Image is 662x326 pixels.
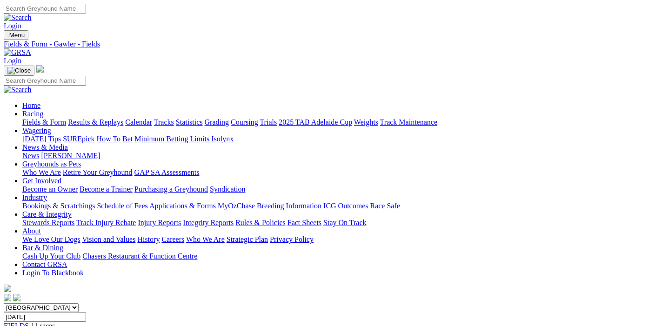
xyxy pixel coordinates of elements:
a: Strategic Plan [227,235,268,243]
div: Industry [22,202,658,210]
div: Get Involved [22,185,658,193]
a: Who We Are [186,235,225,243]
div: Bar & Dining [22,252,658,260]
a: Industry [22,193,47,201]
img: Close [7,67,31,74]
div: News & Media [22,152,658,160]
a: SUREpick [63,135,94,143]
a: Bookings & Scratchings [22,202,95,210]
a: News [22,152,39,160]
a: Trials [260,118,277,126]
img: logo-grsa-white.png [36,65,44,73]
a: Breeding Information [257,202,321,210]
a: Become an Owner [22,185,78,193]
a: Track Maintenance [380,118,437,126]
a: Wagering [22,126,51,134]
div: Care & Integrity [22,219,658,227]
a: 2025 TAB Adelaide Cup [279,118,352,126]
a: Calendar [125,118,152,126]
img: Search [4,86,32,94]
a: Injury Reports [138,219,181,226]
a: Applications & Forms [149,202,216,210]
span: Menu [9,32,25,39]
a: GAP SA Assessments [134,168,200,176]
a: Schedule of Fees [97,202,147,210]
a: [DATE] Tips [22,135,61,143]
a: Syndication [210,185,245,193]
button: Toggle navigation [4,66,34,76]
button: Toggle navigation [4,30,28,40]
a: Integrity Reports [183,219,234,226]
a: Care & Integrity [22,210,72,218]
input: Select date [4,312,86,322]
div: Greyhounds as Pets [22,168,658,177]
a: Fact Sheets [288,219,321,226]
a: Login [4,22,21,30]
a: Cash Up Your Club [22,252,80,260]
a: Login [4,57,21,65]
a: Racing [22,110,43,118]
img: Search [4,13,32,22]
a: Isolynx [211,135,234,143]
a: How To Bet [97,135,133,143]
a: Fields & Form - Gawler - Fields [4,40,658,48]
a: History [137,235,160,243]
input: Search [4,4,86,13]
a: Track Injury Rebate [76,219,136,226]
a: Stay On Track [323,219,366,226]
a: Bar & Dining [22,244,63,252]
a: MyOzChase [218,202,255,210]
a: [PERSON_NAME] [41,152,100,160]
a: Who We Are [22,168,61,176]
a: Results & Replays [68,118,123,126]
a: Retire Your Greyhound [63,168,133,176]
a: Rules & Policies [235,219,286,226]
a: Become a Trainer [80,185,133,193]
img: facebook.svg [4,294,11,301]
img: GRSA [4,48,31,57]
a: Weights [354,118,378,126]
a: Vision and Values [82,235,135,243]
a: Grading [205,118,229,126]
a: Privacy Policy [270,235,314,243]
a: Careers [161,235,184,243]
a: About [22,227,41,235]
img: twitter.svg [13,294,20,301]
a: Tracks [154,118,174,126]
a: Minimum Betting Limits [134,135,209,143]
a: Stewards Reports [22,219,74,226]
a: Contact GRSA [22,260,67,268]
div: About [22,235,658,244]
a: News & Media [22,143,68,151]
div: Racing [22,118,658,126]
a: We Love Our Dogs [22,235,80,243]
a: ICG Outcomes [323,202,368,210]
a: Fields & Form [22,118,66,126]
img: logo-grsa-white.png [4,285,11,292]
a: Chasers Restaurant & Function Centre [82,252,197,260]
div: Wagering [22,135,658,143]
a: Race Safe [370,202,400,210]
a: Coursing [231,118,258,126]
a: Greyhounds as Pets [22,160,81,168]
a: Login To Blackbook [22,269,84,277]
a: Get Involved [22,177,61,185]
a: Purchasing a Greyhound [134,185,208,193]
input: Search [4,76,86,86]
a: Statistics [176,118,203,126]
a: Home [22,101,40,109]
